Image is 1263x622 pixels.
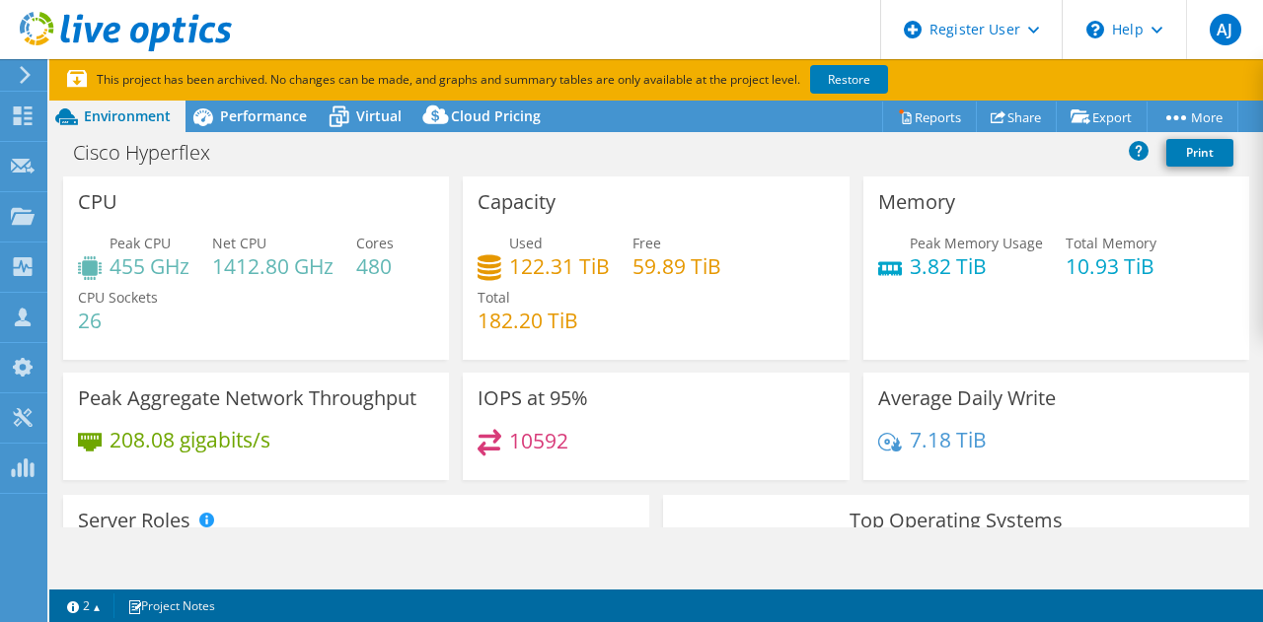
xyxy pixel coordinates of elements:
[110,429,270,450] h4: 208.08 gigabits/s
[451,106,541,125] span: Cloud Pricing
[878,387,1056,409] h3: Average Daily Write
[78,288,158,307] span: CPU Sockets
[478,310,578,331] h4: 182.20 TiB
[212,234,266,252] span: Net CPU
[356,255,394,277] h4: 480
[78,310,158,331] h4: 26
[53,593,114,618] a: 2
[910,234,1043,252] span: Peak Memory Usage
[356,106,402,125] span: Virtual
[509,234,543,252] span: Used
[113,593,229,618] a: Project Notes
[67,69,1034,91] p: This project has been archived. No changes can be made, and graphs and summary tables are only av...
[910,429,987,450] h4: 7.18 TiB
[212,255,334,277] h4: 1412.80 GHz
[478,387,588,409] h3: IOPS at 95%
[478,191,556,213] h3: Capacity
[810,65,888,94] a: Restore
[509,255,610,277] h4: 122.31 TiB
[78,387,416,409] h3: Peak Aggregate Network Throughput
[1166,139,1233,167] a: Print
[509,430,568,451] h4: 10592
[1147,102,1238,132] a: More
[910,255,1043,277] h4: 3.82 TiB
[110,255,189,277] h4: 455 GHz
[78,191,117,213] h3: CPU
[1066,234,1156,252] span: Total Memory
[1210,14,1241,45] span: AJ
[878,191,955,213] h3: Memory
[1066,255,1156,277] h4: 10.93 TiB
[356,234,394,252] span: Cores
[1056,102,1148,132] a: Export
[678,510,1234,531] h3: Top Operating Systems
[78,510,190,531] h3: Server Roles
[882,102,977,132] a: Reports
[84,106,171,125] span: Environment
[632,255,721,277] h4: 59.89 TiB
[976,102,1057,132] a: Share
[220,106,307,125] span: Performance
[110,234,171,252] span: Peak CPU
[64,142,241,164] h1: Cisco Hyperflex
[632,234,661,252] span: Free
[1086,21,1104,38] svg: \n
[478,288,510,307] span: Total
